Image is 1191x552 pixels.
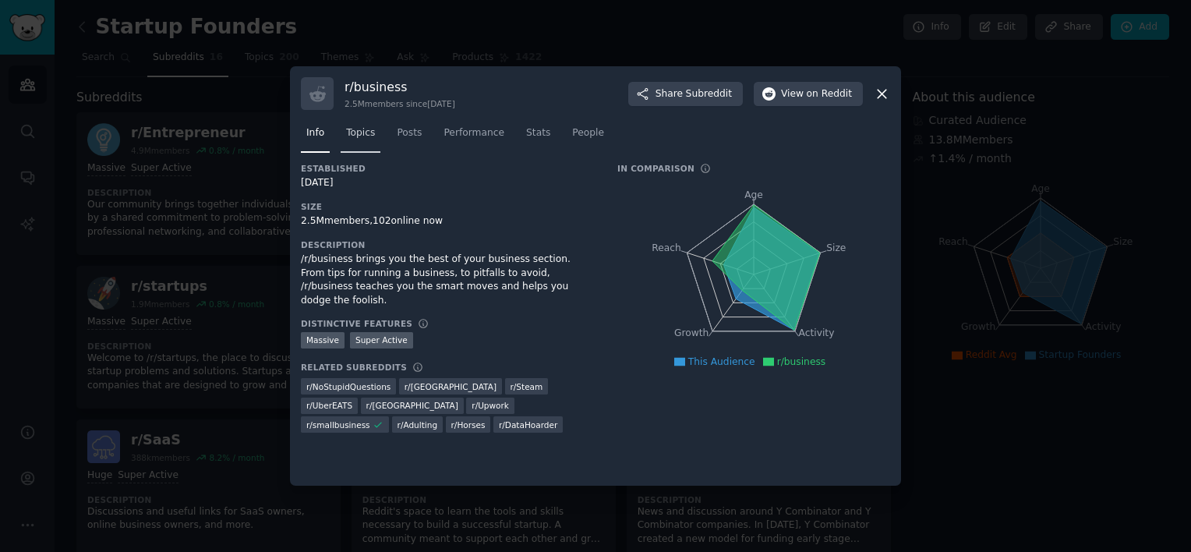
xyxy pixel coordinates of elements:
[572,126,604,140] span: People
[391,121,427,153] a: Posts
[499,419,557,430] span: r/ DataHoarder
[306,419,370,430] span: r/ smallbusiness
[656,87,732,101] span: Share
[350,332,413,349] div: Super Active
[652,242,681,253] tspan: Reach
[451,419,486,430] span: r/ Horses
[345,79,455,95] h3: r/ business
[366,400,458,411] span: r/ [GEOGRAPHIC_DATA]
[781,87,852,101] span: View
[617,163,694,174] h3: In Comparison
[754,82,863,107] button: Viewon Reddit
[686,87,732,101] span: Subreddit
[341,121,380,153] a: Topics
[301,362,407,373] h3: Related Subreddits
[511,381,543,392] span: r/ Steam
[301,318,412,329] h3: Distinctive Features
[777,356,826,367] span: r/business
[799,328,835,339] tspan: Activity
[521,121,556,153] a: Stats
[301,176,595,190] div: [DATE]
[744,189,763,200] tspan: Age
[398,419,437,430] span: r/ Adulting
[301,239,595,250] h3: Description
[444,126,504,140] span: Performance
[567,121,610,153] a: People
[301,253,595,307] div: /r/business brings you the best of your business section. From tips for running a business, to pi...
[346,126,375,140] span: Topics
[438,121,510,153] a: Performance
[397,126,422,140] span: Posts
[826,242,846,253] tspan: Size
[472,400,509,411] span: r/ Upwork
[628,82,743,107] button: ShareSubreddit
[674,328,709,339] tspan: Growth
[306,381,391,392] span: r/ NoStupidQuestions
[301,201,595,212] h3: Size
[306,400,352,411] span: r/ UberEATS
[306,126,324,140] span: Info
[526,126,550,140] span: Stats
[301,332,345,349] div: Massive
[301,214,595,228] div: 2.5M members, 102 online now
[301,121,330,153] a: Info
[301,163,595,174] h3: Established
[345,98,455,109] div: 2.5M members since [DATE]
[688,356,755,367] span: This Audience
[405,381,497,392] span: r/ [GEOGRAPHIC_DATA]
[807,87,852,101] span: on Reddit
